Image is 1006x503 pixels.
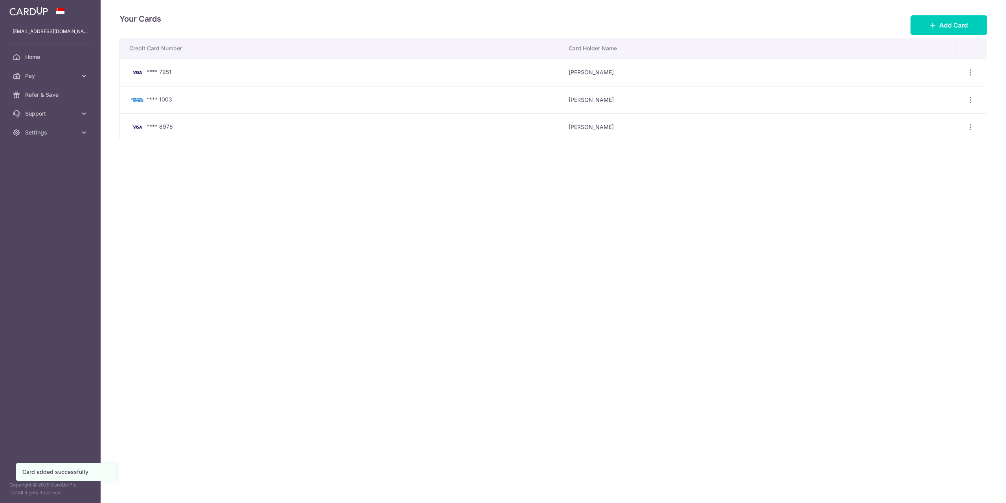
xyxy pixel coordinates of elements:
[25,91,77,99] span: Refer & Save
[25,72,77,80] span: Pay
[562,86,956,114] td: [PERSON_NAME]
[25,129,77,136] span: Settings
[129,122,145,132] img: Bank Card
[25,53,77,61] span: Home
[13,28,88,35] p: [EMAIL_ADDRESS][DOMAIN_NAME]
[562,113,956,141] td: [PERSON_NAME]
[129,68,145,77] img: Bank Card
[562,59,956,86] td: [PERSON_NAME]
[119,13,161,25] h4: Your Cards
[939,20,968,30] span: Add Card
[911,15,987,35] button: Add Card
[562,38,956,59] th: Card Holder Name
[22,468,110,476] div: Card added successfully
[25,110,77,118] span: Support
[9,6,48,16] img: CardUp
[120,38,562,59] th: Credit Card Number
[129,95,145,105] img: Bank Card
